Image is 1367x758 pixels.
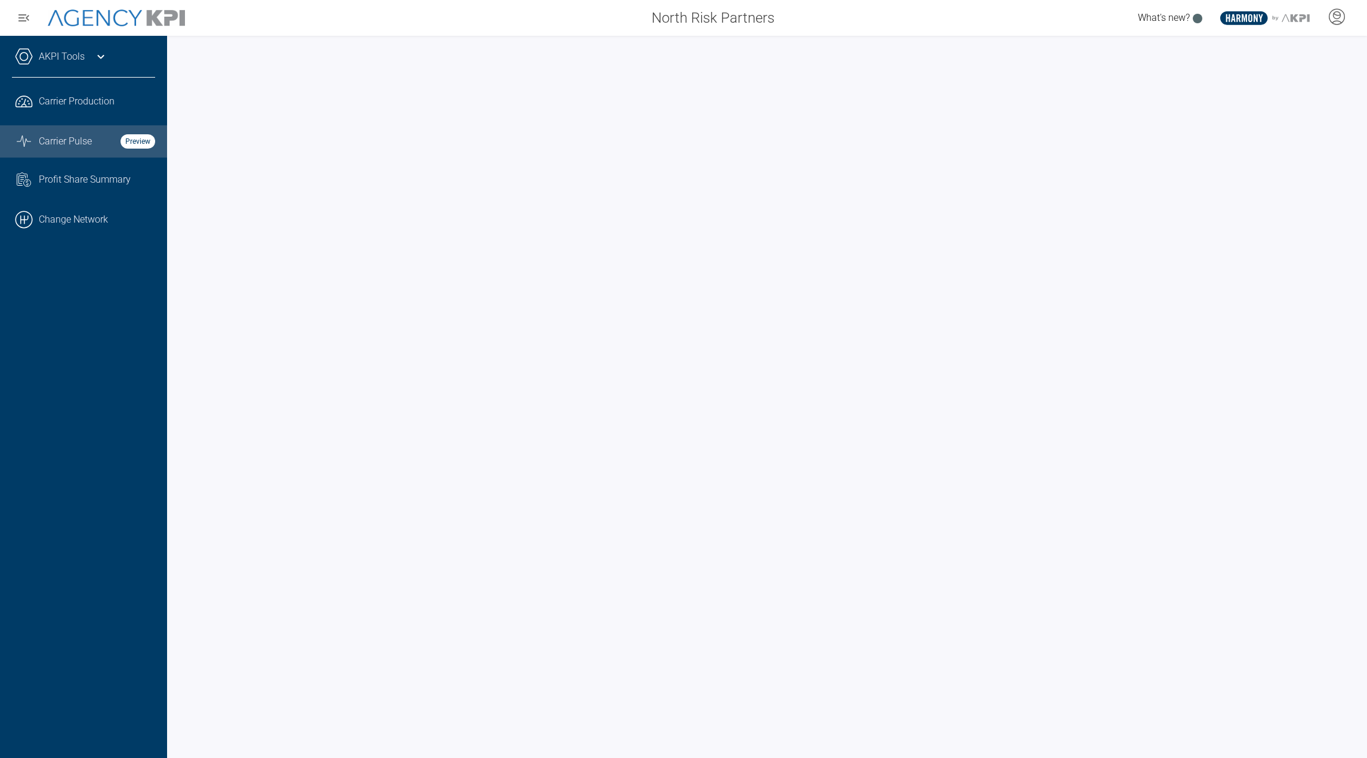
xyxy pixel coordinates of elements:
[39,134,92,149] span: Carrier Pulse
[39,50,85,64] a: AKPI Tools
[1138,12,1190,23] span: What's new?
[48,10,185,27] img: AgencyKPI
[39,94,115,109] span: Carrier Production
[39,172,131,187] span: Profit Share Summary
[652,7,774,29] span: North Risk Partners
[121,134,155,149] strong: Preview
